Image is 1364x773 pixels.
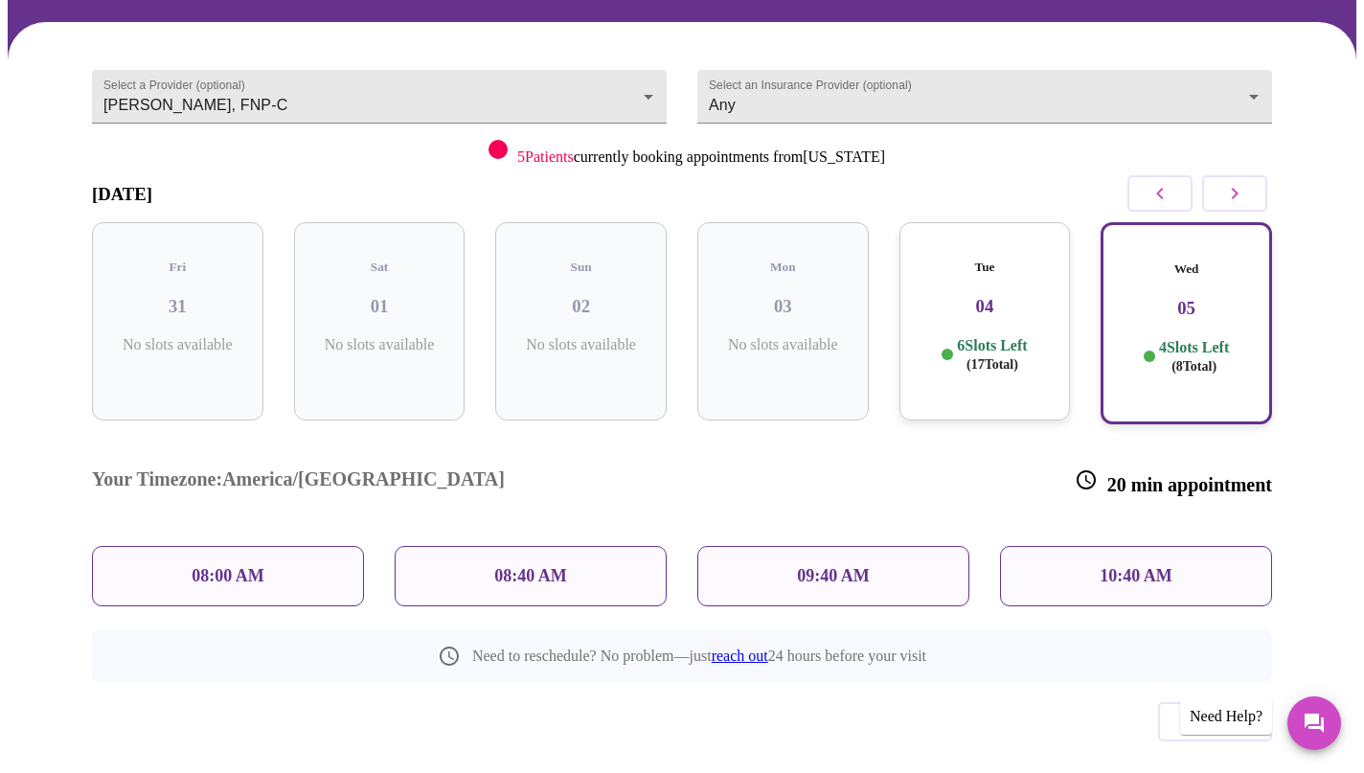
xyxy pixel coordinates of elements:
p: No slots available [309,336,450,353]
h5: Tue [915,260,1056,275]
span: ( 17 Total) [966,357,1018,372]
p: 08:00 AM [192,566,264,586]
div: Need Help? [1180,698,1272,735]
span: ( 8 Total) [1171,359,1216,374]
h3: 04 [915,296,1056,317]
h3: 05 [1118,298,1255,319]
span: Previous [1179,709,1251,734]
p: Need to reschedule? No problem—just 24 hours before your visit [472,648,926,665]
h3: 20 min appointment [1075,468,1272,496]
p: currently booking appointments from [US_STATE] [517,148,885,166]
h3: 01 [309,296,450,317]
span: 5 Patients [517,148,574,165]
h3: [DATE] [92,184,152,205]
h3: 03 [713,296,853,317]
div: [PERSON_NAME], FNP-C [92,70,667,124]
p: No slots available [107,336,248,353]
p: 6 Slots Left [957,336,1027,374]
button: Previous [1158,702,1272,740]
h3: 31 [107,296,248,317]
p: 10:40 AM [1100,566,1172,586]
p: 08:40 AM [494,566,567,586]
h5: Wed [1118,261,1255,277]
h5: Fri [107,260,248,275]
p: No slots available [511,336,651,353]
h3: 02 [511,296,651,317]
p: No slots available [713,336,853,353]
p: 4 Slots Left [1159,338,1229,375]
h3: Your Timezone: America/[GEOGRAPHIC_DATA] [92,468,505,496]
p: 09:40 AM [797,566,870,586]
h5: Mon [713,260,853,275]
button: Messages [1287,696,1341,750]
div: Any [697,70,1272,124]
a: reach out [712,648,768,664]
h5: Sun [511,260,651,275]
h5: Sat [309,260,450,275]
